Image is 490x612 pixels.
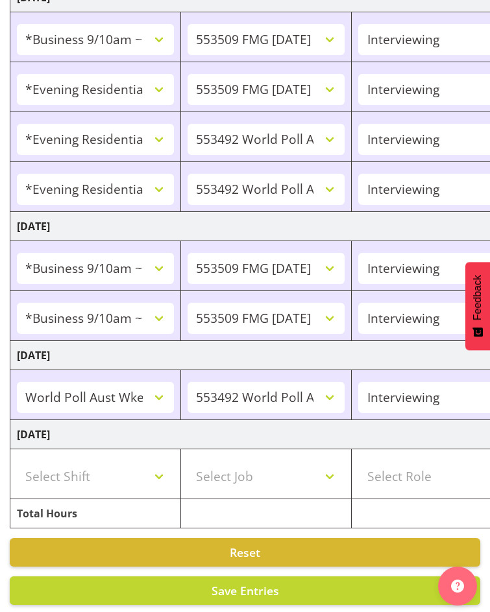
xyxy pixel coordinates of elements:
[230,545,260,560] span: Reset
[472,275,484,320] span: Feedback
[10,576,480,605] button: Save Entries
[451,580,464,593] img: help-xxl-2.png
[212,583,279,598] span: Save Entries
[10,499,181,528] td: Total Hours
[465,262,490,350] button: Feedback - Show survey
[10,538,480,567] button: Reset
